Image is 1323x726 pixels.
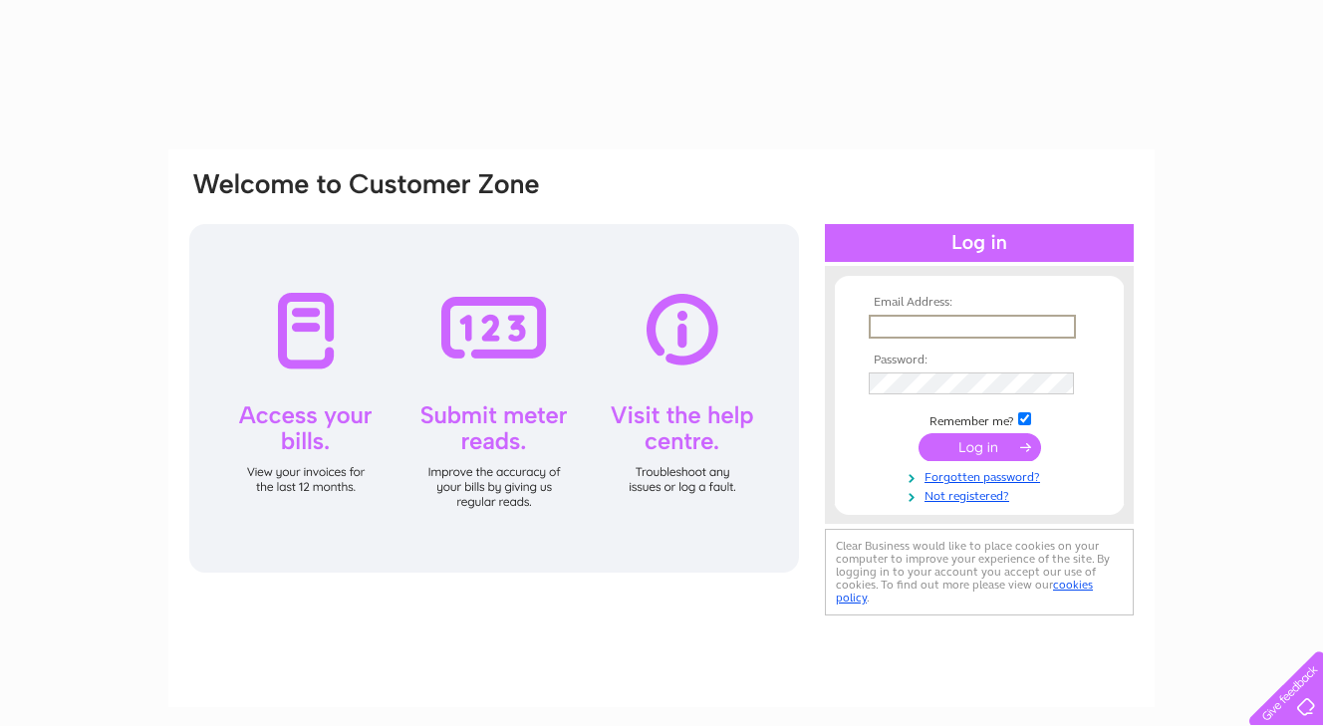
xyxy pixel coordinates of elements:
[864,409,1095,429] td: Remember me?
[869,466,1095,485] a: Forgotten password?
[836,578,1093,605] a: cookies policy
[864,296,1095,310] th: Email Address:
[919,433,1041,461] input: Submit
[825,529,1134,615] div: Clear Business would like to place cookies on your computer to improve your experience of the sit...
[864,354,1095,367] th: Password:
[869,485,1095,504] a: Not registered?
